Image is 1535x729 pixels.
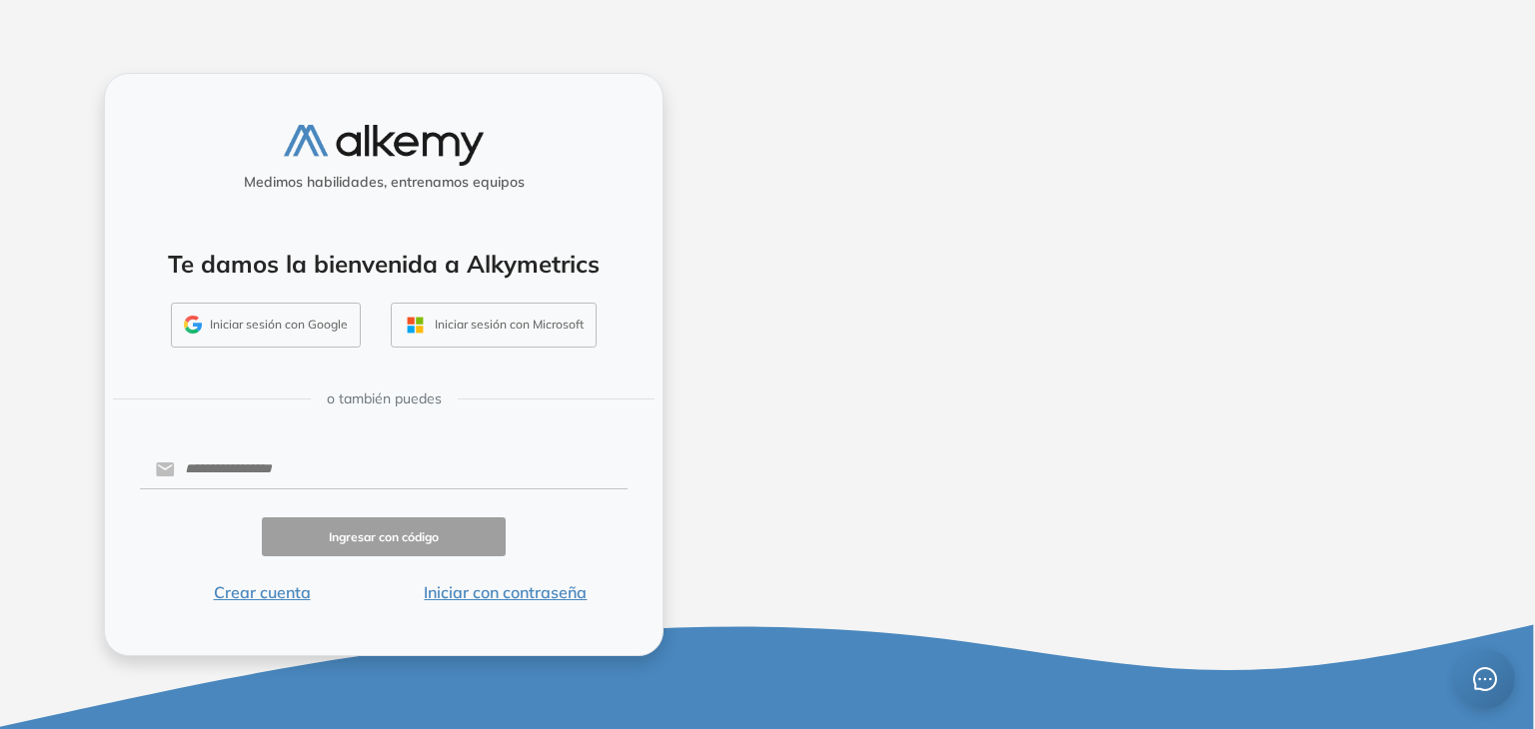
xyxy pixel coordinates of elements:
img: logo-alkemy [284,125,484,166]
button: Crear cuenta [140,580,384,604]
button: Iniciar sesión con Microsoft [391,303,597,349]
button: Iniciar sesión con Google [171,303,361,349]
img: OUTLOOK_ICON [404,314,427,337]
span: o también puedes [327,388,442,409]
img: GMAIL_ICON [184,316,202,334]
h5: Medimos habilidades, entrenamos equipos [113,174,655,191]
button: Iniciar con contraseña [384,580,628,604]
span: message [1473,667,1497,691]
button: Ingresar con código [262,517,506,556]
h4: Te damos la bienvenida a Alkymetrics [131,250,637,279]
